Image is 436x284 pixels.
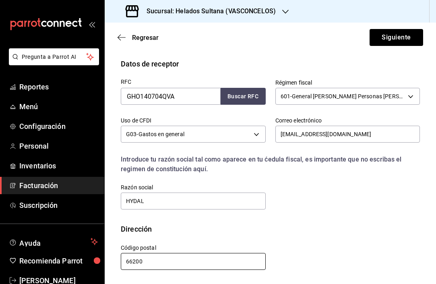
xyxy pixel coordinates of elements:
button: Siguiente [370,29,423,46]
label: Correo electrónico [275,118,420,123]
div: Dirección [121,224,152,234]
span: 601 - General [PERSON_NAME] Personas [PERSON_NAME] [281,92,405,100]
span: Recomienda Parrot [19,255,98,266]
span: Pregunta a Parrot AI [22,53,87,61]
button: Buscar RFC [221,88,266,105]
span: Reportes [19,81,98,92]
span: Menú [19,101,98,112]
input: Obligatorio [121,253,266,270]
button: open_drawer_menu [89,21,95,27]
span: Personal [19,141,98,151]
div: Introduce tu razón social tal como aparece en tu ćedula fiscal, es importante que no escribas el ... [121,155,420,174]
span: Ayuda [19,237,87,247]
a: Pregunta a Parrot AI [6,58,99,67]
span: Facturación [19,180,98,191]
div: Datos de receptor [121,58,179,69]
label: Régimen fiscal [275,80,420,85]
h3: Sucursal: Helados Sultana (VASCONCELOS) [140,6,276,16]
label: Razón social [121,184,266,190]
button: Regresar [118,34,159,41]
span: Suscripción [19,200,98,211]
label: Uso de CFDI [121,118,266,123]
label: Código postal [121,245,266,251]
span: Inventarios [19,160,98,171]
span: Regresar [132,34,159,41]
label: RFC [121,79,266,85]
button: Pregunta a Parrot AI [9,48,99,65]
span: G03 - Gastos en general [126,130,184,138]
span: Configuración [19,121,98,132]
